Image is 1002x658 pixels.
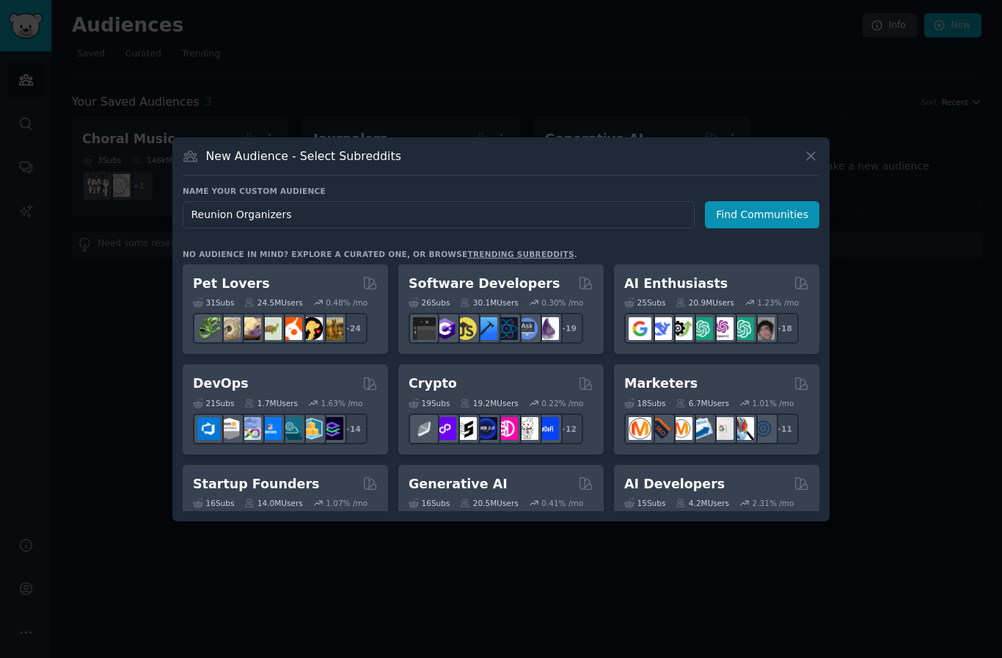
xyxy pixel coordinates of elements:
div: 6.7M Users [676,398,729,408]
img: ethstaker [454,417,477,440]
img: content_marketing [629,417,651,440]
h3: New Audience - Select Subreddits [206,148,401,164]
img: Emailmarketing [690,417,713,440]
h2: Pet Lovers [193,275,270,293]
img: DeepSeek [649,317,672,340]
div: 15 Sub s [624,498,665,508]
div: + 12 [552,413,583,444]
img: defi_ [536,417,559,440]
button: Find Communities [705,201,819,228]
h2: AI Enthusiasts [624,275,728,293]
div: 18 Sub s [624,398,665,408]
div: + 24 [337,313,367,344]
div: 0.22 % /mo [541,398,583,408]
img: chatgpt_promptDesign [690,317,713,340]
h2: DevOps [193,375,249,393]
img: 0xPolygon [434,417,456,440]
img: iOSProgramming [475,317,497,340]
input: Pick a short name, like "Digital Marketers" or "Movie-Goers" [183,201,695,228]
div: 20.5M Users [460,498,518,508]
img: ArtificalIntelligence [752,317,775,340]
div: + 19 [552,313,583,344]
div: 21 Sub s [193,398,234,408]
img: web3 [475,417,497,440]
div: 19 Sub s [409,398,450,408]
img: chatgpt_prompts_ [731,317,754,340]
div: 14.0M Users [244,498,302,508]
img: leopardgeckos [238,317,261,340]
img: OnlineMarketing [752,417,775,440]
img: platformengineering [279,417,302,440]
div: No audience in mind? Explore a curated one, or browse . [183,249,577,259]
div: + 14 [337,413,367,444]
div: 4.2M Users [676,498,729,508]
img: bigseo [649,417,672,440]
img: OpenAIDev [711,317,734,340]
div: 30.1M Users [460,297,518,308]
img: MarketingResearch [731,417,754,440]
img: csharp [434,317,456,340]
div: 0.30 % /mo [541,297,583,308]
img: ethfinance [413,417,436,440]
div: 31 Sub s [193,297,234,308]
img: AItoolsCatalog [670,317,692,340]
img: googleads [711,417,734,440]
img: azuredevops [197,417,220,440]
div: 24.5M Users [244,297,302,308]
h2: AI Developers [624,475,725,493]
div: 1.7M Users [244,398,298,408]
img: aws_cdk [300,417,323,440]
h2: Software Developers [409,275,560,293]
img: PetAdvice [300,317,323,340]
img: CryptoNews [516,417,538,440]
div: 1.07 % /mo [326,498,367,508]
div: 0.41 % /mo [541,498,583,508]
div: 1.63 % /mo [321,398,363,408]
div: 16 Sub s [193,498,234,508]
img: reactnative [495,317,518,340]
img: PlatformEngineers [321,417,343,440]
div: 26 Sub s [409,297,450,308]
div: 16 Sub s [409,498,450,508]
img: defiblockchain [495,417,518,440]
div: 25 Sub s [624,297,665,308]
img: AskComputerScience [516,317,538,340]
img: elixir [536,317,559,340]
img: DevOpsLinks [259,417,282,440]
img: dogbreed [321,317,343,340]
img: Docker_DevOps [238,417,261,440]
img: ballpython [218,317,241,340]
h2: Startup Founders [193,475,319,493]
img: AskMarketing [670,417,692,440]
div: 19.2M Users [460,398,518,408]
img: herpetology [197,317,220,340]
img: software [413,317,436,340]
div: 1.23 % /mo [757,297,799,308]
div: + 11 [768,413,799,444]
div: 0.48 % /mo [326,297,367,308]
img: turtle [259,317,282,340]
img: GoogleGeminiAI [629,317,651,340]
h3: Name your custom audience [183,186,819,196]
div: 2.31 % /mo [753,498,794,508]
div: 1.01 % /mo [753,398,794,408]
img: AWS_Certified_Experts [218,417,241,440]
a: trending subreddits [467,250,574,258]
h2: Crypto [409,375,457,393]
h2: Marketers [624,375,698,393]
div: 20.9M Users [676,297,734,308]
img: learnjavascript [454,317,477,340]
div: + 18 [768,313,799,344]
h2: Generative AI [409,475,508,493]
img: cockatiel [279,317,302,340]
